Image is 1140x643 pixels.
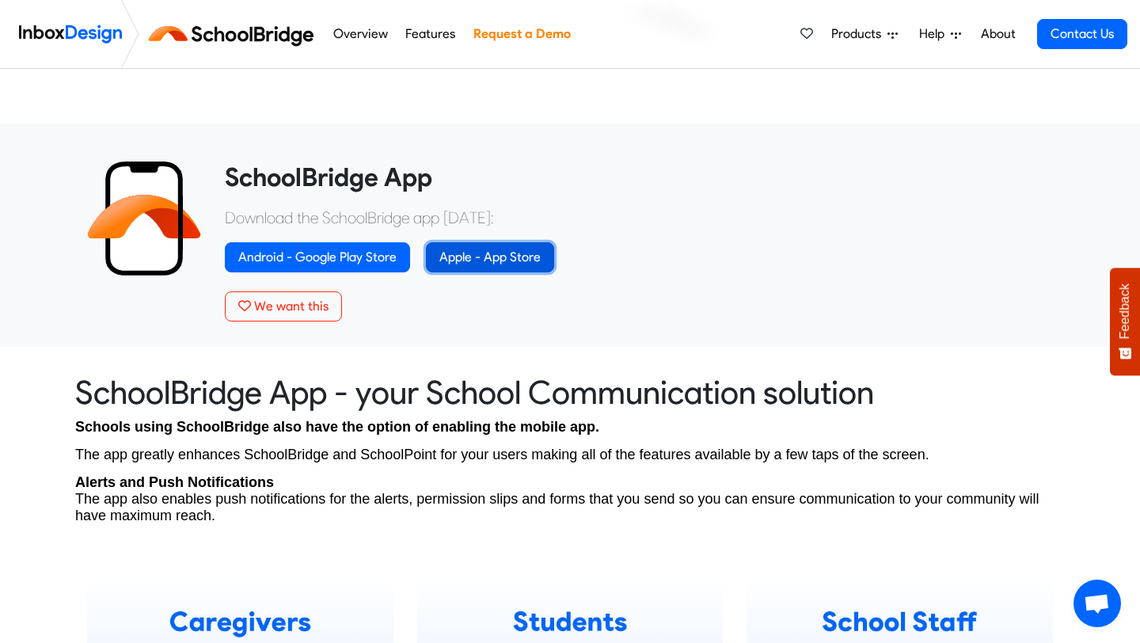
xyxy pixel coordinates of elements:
a: Help [913,18,967,50]
a: Overview [329,18,392,50]
button: Feedback - Show survey [1110,268,1140,375]
a: Android - Google Play Store [225,242,410,272]
span: Schools using SchoolBridge also have the option of enabling the mobile app. [75,419,599,435]
heading: SchoolBridge App - your School Communication solution [75,372,1065,413]
span: We want this [254,299,329,314]
heading: SchoolBridge App [225,162,1053,193]
img: 2022_01_13_icon_sb_app.svg [87,162,201,276]
p: Download the SchoolBridge app [DATE]: [225,206,1053,230]
span: The app greatly enhances SchoolBridge and SchoolPoint for your users making all of the features a... [75,447,929,462]
a: About [976,18,1020,50]
img: schoolbridge logo [146,15,324,53]
span: Feedback [1118,283,1132,339]
span: Products [831,25,887,44]
button: We want this [225,291,342,321]
a: Products [825,18,904,50]
a: Open chat [1073,580,1121,627]
span: The app also enables push notifications for the alerts, permission slips and forms that you send ... [75,491,1039,523]
a: Contact Us [1037,19,1127,49]
a: Features [401,18,460,50]
span: Help [919,25,951,44]
a: Apple - App Store [426,242,554,272]
strong: Alerts and Push Notifications [75,474,274,490]
a: Request a Demo [469,18,575,50]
